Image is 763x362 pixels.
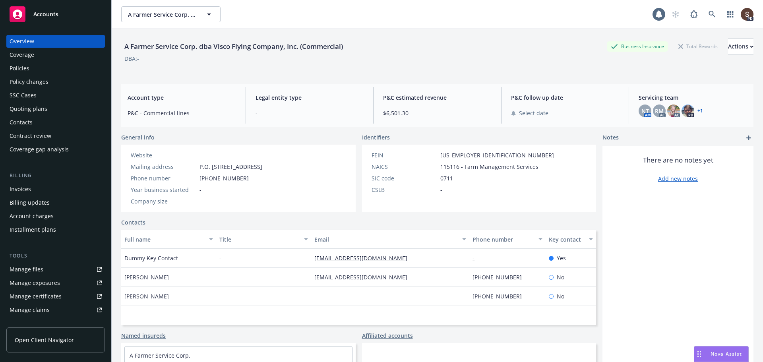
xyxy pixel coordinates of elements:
div: Manage certificates [10,290,62,303]
span: NT [641,107,649,115]
div: SIC code [372,174,437,182]
a: Contacts [6,116,105,129]
a: Switch app [722,6,738,22]
a: Policy changes [6,75,105,88]
a: - [199,151,201,159]
a: [EMAIL_ADDRESS][DOMAIN_NAME] [314,273,414,281]
div: Billing [6,172,105,180]
a: Add new notes [658,174,698,183]
div: DBA: - [124,54,139,63]
span: RM [655,107,664,115]
div: Invoices [10,183,31,196]
div: Phone number [473,235,533,244]
a: Manage exposures [6,277,105,289]
div: Key contact [549,235,584,244]
span: - [219,254,221,262]
a: Overview [6,35,105,48]
span: There are no notes yet [643,155,713,165]
div: Website [131,151,196,159]
span: P.O. [STREET_ADDRESS] [199,163,262,171]
span: Identifiers [362,133,390,141]
div: Manage BORs [10,317,47,330]
span: [PERSON_NAME] [124,292,169,300]
button: Actions [728,39,753,54]
a: Coverage [6,48,105,61]
span: - [199,197,201,205]
span: - [256,109,364,117]
a: Quoting plans [6,103,105,115]
div: Policies [10,62,29,75]
span: - [199,186,201,194]
span: Select date [519,109,548,117]
span: Notes [602,133,619,143]
div: Phone number [131,174,196,182]
a: [PHONE_NUMBER] [473,292,528,300]
div: FEIN [372,151,437,159]
div: Policy changes [10,75,48,88]
div: Overview [10,35,34,48]
button: Nova Assist [694,346,749,362]
div: Account charges [10,210,54,223]
a: [EMAIL_ADDRESS][DOMAIN_NAME] [314,254,414,262]
span: P&C follow up date [511,93,620,102]
a: Accounts [6,3,105,25]
span: General info [121,133,155,141]
a: +1 [697,108,703,113]
span: [US_EMPLOYER_IDENTIFICATION_NUMBER] [440,151,554,159]
div: Installment plans [10,223,56,236]
div: Email [314,235,457,244]
span: $6,501.30 [383,109,492,117]
a: Policies [6,62,105,75]
a: Affiliated accounts [362,331,413,340]
div: Coverage gap analysis [10,143,69,156]
span: Accounts [33,11,58,17]
span: A Farmer Service Corp. dba Visco Flying Company, Inc. (Commercial) [128,10,197,19]
div: Quoting plans [10,103,47,115]
a: Manage files [6,263,105,276]
div: A Farmer Service Corp. dba Visco Flying Company, Inc. (Commercial) [121,41,346,52]
a: add [744,133,753,143]
a: Start snowing [668,6,684,22]
div: Title [219,235,299,244]
img: photo [682,105,694,117]
span: - [440,186,442,194]
a: Account charges [6,210,105,223]
a: Contacts [121,218,145,226]
a: [PHONE_NUMBER] [473,273,528,281]
a: Report a Bug [686,6,702,22]
div: Contacts [10,116,33,129]
a: Installment plans [6,223,105,236]
span: Dummy Key Contact [124,254,178,262]
a: SSC Cases [6,89,105,102]
a: Named insureds [121,331,166,340]
div: Billing updates [10,196,50,209]
div: Tools [6,252,105,260]
span: No [557,273,564,281]
a: A Farmer Service Corp. [130,352,190,359]
div: Company size [131,197,196,205]
a: Invoices [6,183,105,196]
img: photo [741,8,753,21]
a: - [314,292,323,300]
div: Manage files [10,263,43,276]
a: Manage claims [6,304,105,316]
div: Drag to move [694,347,704,362]
span: [PHONE_NUMBER] [199,174,249,182]
span: P&C estimated revenue [383,93,492,102]
img: photo [667,105,680,117]
a: Manage certificates [6,290,105,303]
div: NAICS [372,163,437,171]
button: Full name [121,230,216,249]
div: Coverage [10,48,34,61]
span: - [219,273,221,281]
div: SSC Cases [10,89,37,102]
span: [PERSON_NAME] [124,273,169,281]
span: Servicing team [639,93,747,102]
span: Nova Assist [711,350,742,357]
button: Phone number [469,230,545,249]
a: Search [704,6,720,22]
span: Open Client Navigator [15,336,74,344]
span: No [557,292,564,300]
a: Coverage gap analysis [6,143,105,156]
